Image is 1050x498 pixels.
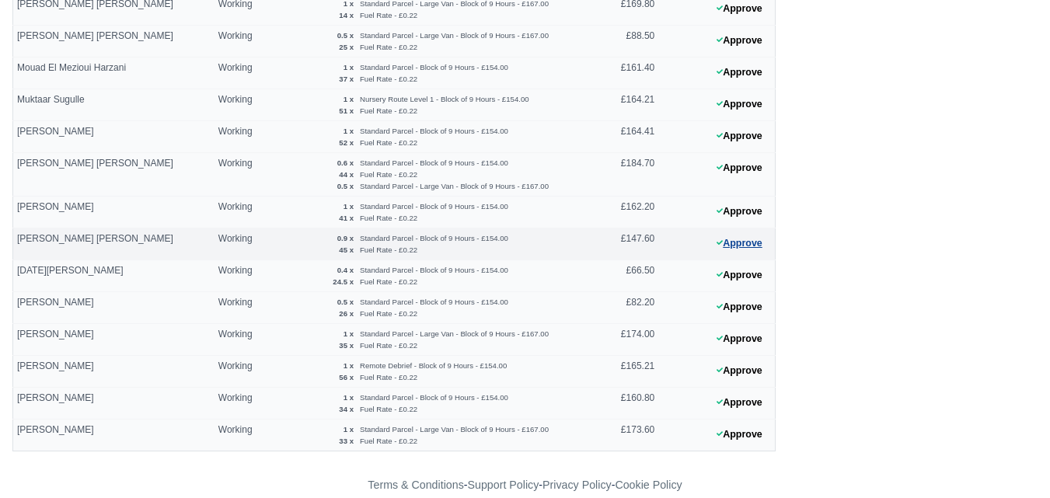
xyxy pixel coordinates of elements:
[360,246,417,254] small: Fuel Rate - £0.22
[13,196,215,228] td: [PERSON_NAME]
[586,120,659,152] td: £164.41
[586,291,659,323] td: £82.20
[360,393,508,402] small: Standard Parcel - Block of 9 Hours - £154.00
[215,387,275,419] td: Working
[360,405,417,413] small: Fuel Rate - £0.22
[13,25,215,57] td: [PERSON_NAME] [PERSON_NAME]
[360,43,417,51] small: Fuel Rate - £0.22
[708,61,771,84] button: Approve
[13,228,215,259] td: [PERSON_NAME] [PERSON_NAME]
[344,329,354,338] strong: 1 x
[360,138,417,147] small: Fuel Rate - £0.22
[360,158,508,167] small: Standard Parcel - Block of 9 Hours - £154.00
[344,202,354,211] strong: 1 x
[586,387,659,419] td: £160.80
[368,479,463,491] a: Terms & Conditions
[337,234,354,242] strong: 0.9 x
[13,419,215,451] td: [PERSON_NAME]
[586,419,659,451] td: £173.60
[215,419,275,451] td: Working
[586,196,659,228] td: £162.20
[13,89,215,120] td: Muktaar Sugulle
[13,57,215,89] td: Mouad El Mezioui Harzani
[708,328,771,350] button: Approve
[586,89,659,120] td: £164.21
[360,202,508,211] small: Standard Parcel - Block of 9 Hours - £154.00
[344,393,354,402] strong: 1 x
[339,437,354,445] strong: 33 x
[337,158,354,167] strong: 0.6 x
[360,11,417,19] small: Fuel Rate - £0.22
[344,425,354,434] strong: 1 x
[708,392,771,414] button: Approve
[339,405,354,413] strong: 34 x
[360,437,417,445] small: Fuel Rate - £0.22
[586,228,659,259] td: £147.60
[344,95,354,103] strong: 1 x
[344,127,354,135] strong: 1 x
[339,341,354,350] strong: 35 x
[708,264,771,287] button: Approve
[360,425,549,434] small: Standard Parcel - Large Van - Block of 9 Hours - £167.00
[360,309,417,318] small: Fuel Rate - £0.22
[360,234,508,242] small: Standard Parcel - Block of 9 Hours - £154.00
[708,296,771,319] button: Approve
[337,266,354,274] strong: 0.4 x
[337,182,354,190] strong: 0.5 x
[13,120,215,152] td: [PERSON_NAME]
[586,25,659,57] td: £88.50
[337,31,354,40] strong: 0.5 x
[360,361,507,370] small: Remote Debrief - Block of 9 Hours - £154.00
[542,479,612,491] a: Privacy Policy
[215,291,275,323] td: Working
[360,298,508,306] small: Standard Parcel - Block of 9 Hours - £154.00
[708,200,771,223] button: Approve
[339,214,354,222] strong: 41 x
[215,323,275,355] td: Working
[360,31,549,40] small: Standard Parcel - Large Van - Block of 9 Hours - £167.00
[339,11,354,19] strong: 14 x
[215,355,275,387] td: Working
[708,93,771,116] button: Approve
[82,476,968,494] div: - - -
[360,127,508,135] small: Standard Parcel - Block of 9 Hours - £154.00
[215,25,275,57] td: Working
[339,43,354,51] strong: 25 x
[360,341,417,350] small: Fuel Rate - £0.22
[339,106,354,115] strong: 51 x
[360,214,417,222] small: Fuel Rate - £0.22
[972,423,1050,498] iframe: Chat Widget
[339,246,354,254] strong: 45 x
[708,423,771,446] button: Approve
[339,138,354,147] strong: 52 x
[13,152,215,196] td: [PERSON_NAME] [PERSON_NAME]
[360,373,417,381] small: Fuel Rate - £0.22
[339,75,354,83] strong: 37 x
[586,355,659,387] td: £165.21
[360,106,417,115] small: Fuel Rate - £0.22
[13,355,215,387] td: [PERSON_NAME]
[708,360,771,382] button: Approve
[13,291,215,323] td: [PERSON_NAME]
[215,120,275,152] td: Working
[586,57,659,89] td: £161.40
[708,232,771,255] button: Approve
[360,95,529,103] small: Nursery Route Level 1 - Block of 9 Hours - £154.00
[13,387,215,419] td: [PERSON_NAME]
[13,259,215,291] td: [DATE][PERSON_NAME]
[339,373,354,381] strong: 56 x
[360,266,508,274] small: Standard Parcel - Block of 9 Hours - £154.00
[215,228,275,259] td: Working
[13,323,215,355] td: [PERSON_NAME]
[360,75,417,83] small: Fuel Rate - £0.22
[215,259,275,291] td: Working
[615,479,682,491] a: Cookie Policy
[344,63,354,71] strong: 1 x
[339,170,354,179] strong: 44 x
[215,57,275,89] td: Working
[360,329,549,338] small: Standard Parcel - Large Van - Block of 9 Hours - £167.00
[215,196,275,228] td: Working
[337,298,354,306] strong: 0.5 x
[339,309,354,318] strong: 26 x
